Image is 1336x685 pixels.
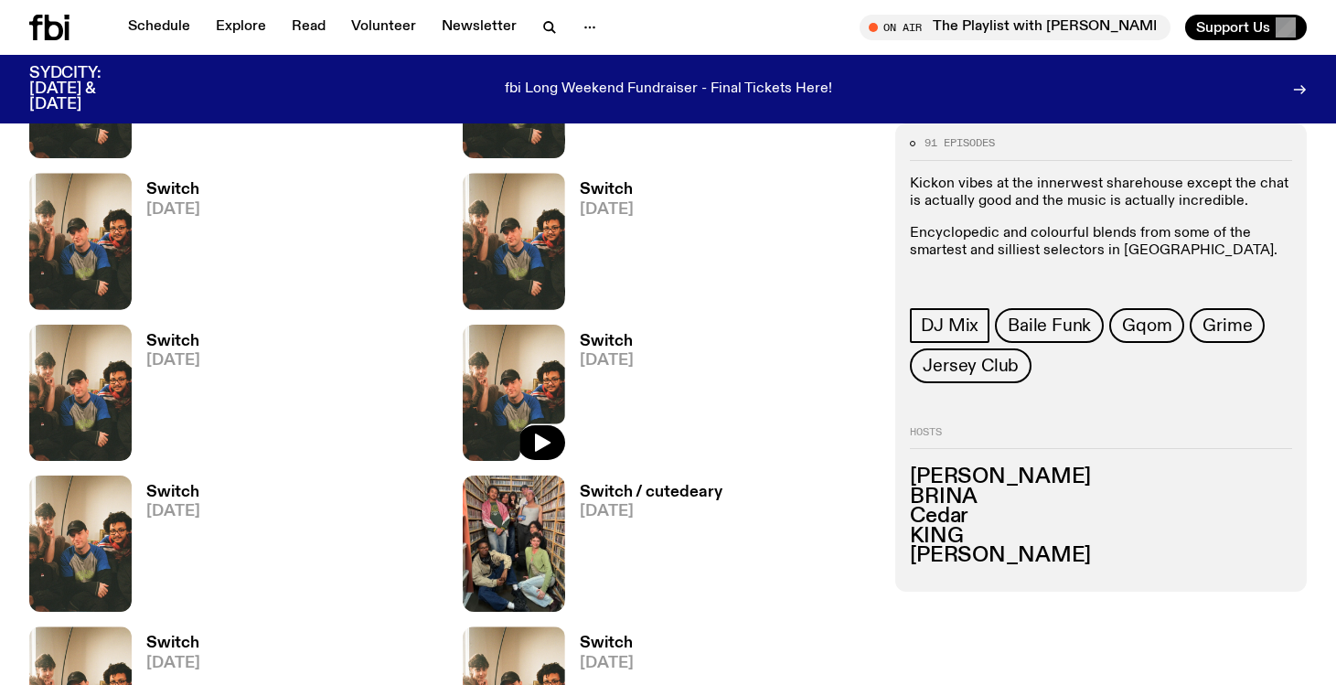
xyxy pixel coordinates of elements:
[146,504,200,519] span: [DATE]
[580,334,634,349] h3: Switch
[29,476,132,612] img: A warm film photo of the switch team sitting close together. from left to right: Cedar, Lau, Sand...
[281,15,337,40] a: Read
[580,636,634,651] h3: Switch
[910,507,1292,527] h3: Cedar
[146,353,200,369] span: [DATE]
[463,173,565,309] img: A warm film photo of the switch team sitting close together. from left to right: Cedar, Lau, Sand...
[146,182,200,198] h3: Switch
[995,308,1104,343] a: Baile Funk
[146,202,200,218] span: [DATE]
[910,467,1292,487] h3: [PERSON_NAME]
[910,348,1031,383] a: Jersey Club
[146,636,200,651] h3: Switch
[910,176,1292,210] p: Kickon vibes at the innerwest sharehouse except the chat is actually good and the music is actual...
[505,81,832,98] p: fbi Long Weekend Fundraiser - Final Tickets Here!
[580,504,722,519] span: [DATE]
[580,202,634,218] span: [DATE]
[580,353,634,369] span: [DATE]
[431,15,528,40] a: Newsletter
[1008,316,1091,336] span: Baile Funk
[1190,308,1265,343] a: Grime
[565,334,634,461] a: Switch[DATE]
[146,485,200,500] h3: Switch
[340,15,427,40] a: Volunteer
[860,15,1170,40] button: On AirThe Playlist with [PERSON_NAME] and Raf
[565,182,634,309] a: Switch[DATE]
[132,485,200,612] a: Switch[DATE]
[580,182,634,198] h3: Switch
[463,325,565,461] img: A warm film photo of the switch team sitting close together. from left to right: Cedar, Lau, Sand...
[925,138,995,148] span: 91 episodes
[923,356,1019,376] span: Jersey Club
[29,325,132,461] img: A warm film photo of the switch team sitting close together. from left to right: Cedar, Lau, Sand...
[1122,316,1171,336] span: Gqom
[1185,15,1307,40] button: Support Us
[910,547,1292,567] h3: [PERSON_NAME]
[132,334,200,461] a: Switch[DATE]
[29,66,146,112] h3: SYDCITY: [DATE] & [DATE]
[132,182,200,309] a: Switch[DATE]
[910,527,1292,547] h3: KING
[146,656,200,671] span: [DATE]
[910,427,1292,449] h2: Hosts
[910,225,1292,278] p: Encyclopedic and colourful blends from some of the smartest and silliest selectors in [GEOGRAPHIC...
[565,485,722,612] a: Switch / cutedeary[DATE]
[29,173,132,309] img: A warm film photo of the switch team sitting close together. from left to right: Cedar, Lau, Sand...
[205,15,277,40] a: Explore
[910,308,989,343] a: DJ Mix
[1196,19,1270,36] span: Support Us
[146,334,200,349] h3: Switch
[1109,308,1184,343] a: Gqom
[921,316,978,336] span: DJ Mix
[580,485,722,500] h3: Switch / cutedeary
[580,656,634,671] span: [DATE]
[1202,316,1252,336] span: Grime
[910,487,1292,508] h3: BRINA
[117,15,201,40] a: Schedule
